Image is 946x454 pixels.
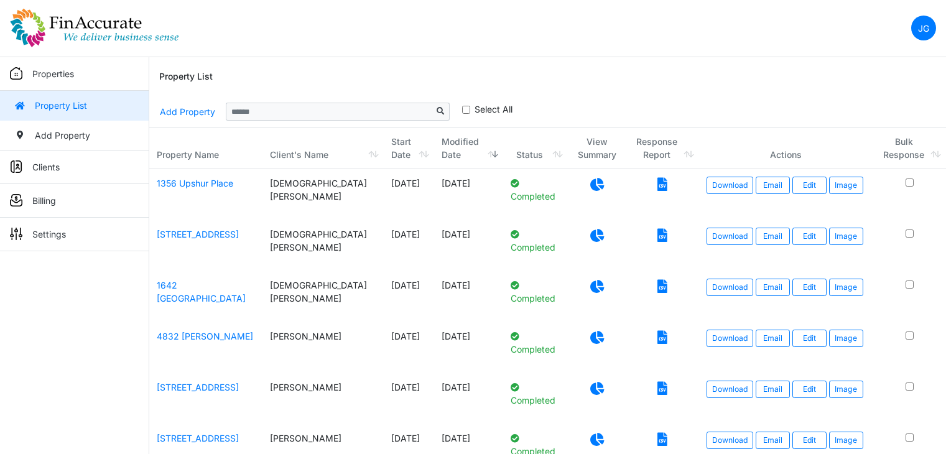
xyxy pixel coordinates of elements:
[434,220,503,271] td: [DATE]
[384,271,434,322] td: [DATE]
[157,331,253,341] a: 4832 [PERSON_NAME]
[157,433,239,443] a: [STREET_ADDRESS]
[384,127,434,169] th: Start Date: activate to sort column ascending
[262,169,384,220] td: [DEMOGRAPHIC_DATA][PERSON_NAME]
[262,373,384,424] td: [PERSON_NAME]
[911,16,936,40] a: JG
[384,169,434,220] td: [DATE]
[756,432,790,449] button: Email
[756,177,790,194] button: Email
[756,279,790,296] button: Email
[792,330,827,347] a: Edit
[262,271,384,322] td: [DEMOGRAPHIC_DATA][PERSON_NAME]
[756,330,790,347] button: Email
[384,373,434,424] td: [DATE]
[756,228,790,245] button: Email
[157,178,233,188] a: 1356 Upshur Place
[707,228,753,245] a: Download
[159,72,213,82] h6: Property List
[434,169,503,220] td: [DATE]
[829,381,863,398] button: Image
[157,382,239,392] a: [STREET_ADDRESS]
[10,67,22,80] img: sidemenu_properties.png
[568,127,626,169] th: View Summary
[32,194,56,207] p: Billing
[157,280,246,303] a: 1642 [GEOGRAPHIC_DATA]
[10,228,22,240] img: sidemenu_settings.png
[873,127,946,169] th: Bulk Response: activate to sort column ascending
[10,8,179,48] img: spp logo
[32,67,74,80] p: Properties
[434,322,503,373] td: [DATE]
[384,220,434,271] td: [DATE]
[10,160,22,173] img: sidemenu_client.png
[792,177,827,194] a: Edit
[792,432,827,449] a: Edit
[32,160,60,174] p: Clients
[32,228,66,241] p: Settings
[707,279,753,296] a: Download
[434,373,503,424] td: [DATE]
[511,279,560,305] p: Completed
[511,228,560,254] p: Completed
[792,279,827,296] a: Edit
[511,177,560,203] p: Completed
[829,330,863,347] button: Image
[918,22,929,35] p: JG
[707,432,753,449] a: Download
[626,127,699,169] th: Response Report: activate to sort column ascending
[384,322,434,373] td: [DATE]
[707,381,753,398] a: Download
[262,220,384,271] td: [DEMOGRAPHIC_DATA][PERSON_NAME]
[434,127,503,169] th: Modified Date: activate to sort column ascending
[434,271,503,322] td: [DATE]
[159,101,216,123] a: Add Property
[262,322,384,373] td: [PERSON_NAME]
[792,228,827,245] a: Edit
[226,103,432,120] input: Sizing example input
[829,177,863,194] button: Image
[262,127,384,169] th: Client's Name: activate to sort column ascending
[699,127,873,169] th: Actions
[10,194,22,206] img: sidemenu_billing.png
[475,103,512,116] label: Select All
[157,229,239,239] a: [STREET_ADDRESS]
[503,127,568,169] th: Status: activate to sort column ascending
[707,177,753,194] a: Download
[756,381,790,398] button: Email
[829,432,863,449] button: Image
[707,330,753,347] a: Download
[829,228,863,245] button: Image
[149,127,262,169] th: Property Name: activate to sort column ascending
[829,279,863,296] button: Image
[511,381,560,407] p: Completed
[511,330,560,356] p: Completed
[792,381,827,398] a: Edit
